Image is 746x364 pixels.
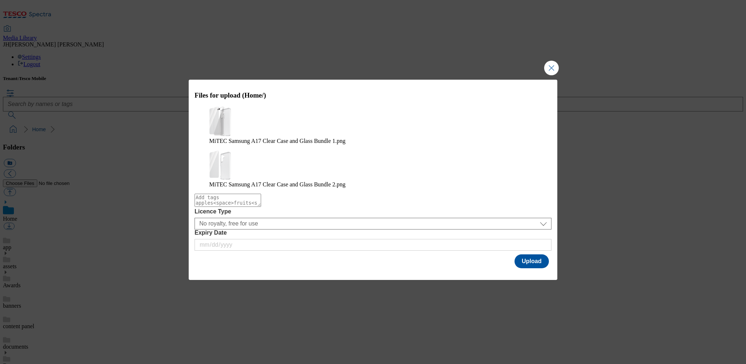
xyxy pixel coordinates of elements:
div: Modal [189,80,557,280]
button: Upload [515,254,549,268]
h3: Files for upload (Home/) [195,91,551,99]
img: preview [209,106,231,136]
figcaption: MiTEC Samsung A17 Clear Case and Glass Bundle 2.png [209,181,537,188]
button: Close Modal [544,61,559,75]
label: Expiry Date [195,230,551,236]
label: Licence Type [195,208,551,215]
figcaption: MiTEC Samsung A17 Clear Case and Glass Bundle 1.png [209,138,537,144]
img: preview [209,150,231,180]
